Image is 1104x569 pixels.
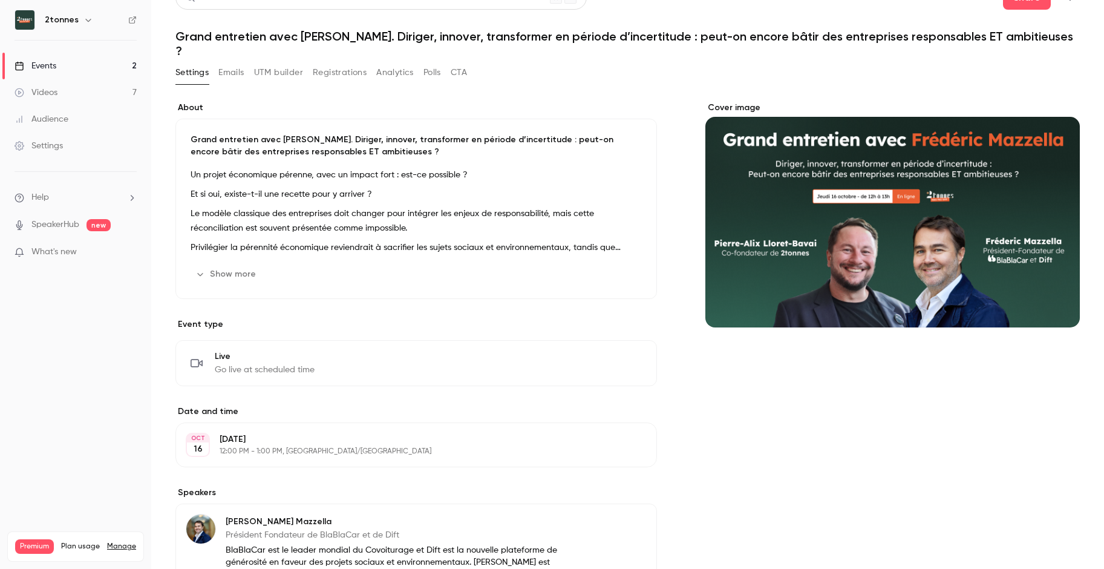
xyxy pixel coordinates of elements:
p: [PERSON_NAME] Mazzella [226,516,578,528]
p: Grand entretien avec [PERSON_NAME]. Diriger, innover, transformer en période d’incertitude : peut... [191,134,642,158]
button: Show more [191,265,263,284]
span: Live [215,350,315,363]
img: 2tonnes [15,10,34,30]
p: Privilégier la pérennité économique reviendrait à sacrifier les sujets sociaux et environnementau... [191,240,642,255]
button: UTM builder [254,63,303,82]
span: Help [31,191,49,204]
p: Event type [175,318,657,331]
button: Settings [175,63,209,82]
button: Analytics [376,63,414,82]
h6: 2tonnes [45,14,79,26]
label: Date and time [175,406,657,418]
div: Settings [15,140,63,152]
a: Manage [107,542,136,551]
span: Plan usage [61,542,100,551]
li: help-dropdown-opener [15,191,137,204]
section: Cover image [705,102,1080,327]
p: Et si oui, existe-t-il une recette pour y arriver ? [191,187,642,202]
a: SpeakerHub [31,219,79,231]
iframe: Noticeable Trigger [122,247,137,258]
button: Emails [218,63,244,82]
p: Le modèle classique des entreprises doit changer pour intégrer les enjeux de responsabilité, mais... [191,206,642,235]
span: new [87,219,111,231]
p: 16 [194,443,203,455]
p: [DATE] [220,433,593,446]
button: CTA [451,63,467,82]
div: Videos [15,87,57,99]
label: Cover image [705,102,1080,114]
p: 12:00 PM - 1:00 PM, [GEOGRAPHIC_DATA]/[GEOGRAPHIC_DATA] [220,447,593,456]
p: Un projet économique pérenne, avec un impact fort : est-ce possible ? [191,168,642,182]
p: Président Fondateur de BlaBlaCar et de Dift [226,529,578,541]
button: Polls [423,63,441,82]
label: About [175,102,657,114]
div: Events [15,60,56,72]
img: Frédéric Mazzella [186,515,215,544]
span: Go live at scheduled time [215,364,315,376]
div: Audience [15,113,68,125]
button: Registrations [313,63,367,82]
h1: Grand entretien avec [PERSON_NAME]. Diriger, innover, transformer en période d’incertitude : peut... [175,29,1080,58]
div: OCT [187,434,209,442]
label: Speakers [175,487,657,499]
span: What's new [31,246,77,258]
span: Premium [15,539,54,554]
